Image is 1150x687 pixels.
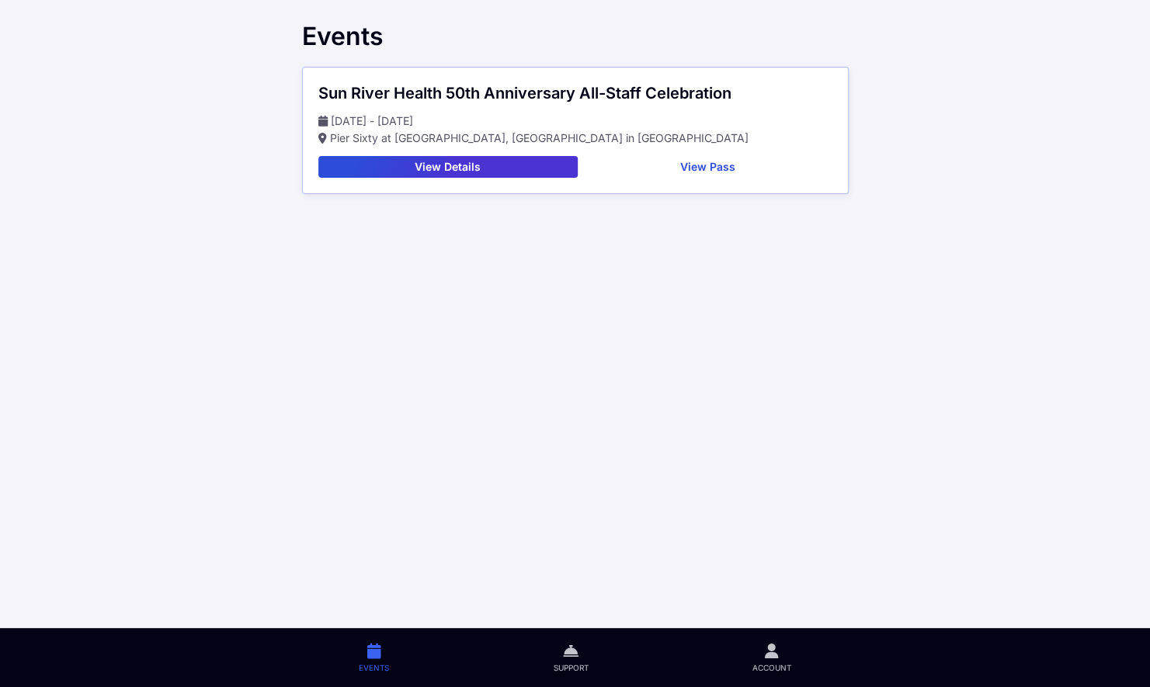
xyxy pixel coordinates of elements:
button: View Details [318,156,578,178]
button: View Pass [584,156,832,178]
p: [DATE] - [DATE] [318,113,832,130]
a: Events [277,628,471,687]
span: Support [553,662,588,673]
p: Pier Sixty at [GEOGRAPHIC_DATA], [GEOGRAPHIC_DATA] in [GEOGRAPHIC_DATA] [318,130,832,147]
a: Account [670,628,873,687]
span: Events [359,662,389,673]
span: Account [752,662,791,673]
div: Sun River Health 50th Anniversary All-Staff Celebration [318,83,832,103]
div: Events [302,22,849,51]
a: Support [471,628,670,687]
